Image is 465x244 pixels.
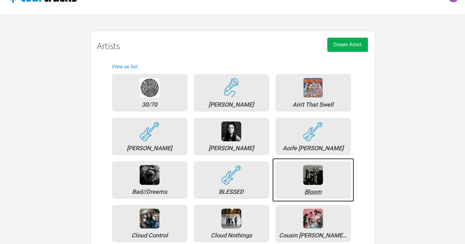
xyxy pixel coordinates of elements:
[303,78,323,98] div: Ain't That Swell
[191,158,272,202] a: BLESSED
[221,209,241,228] img: e94e2bfb-a18b-4c37-aa65-ef7e5e5fc396-Cloud%20Nothings%202%20(Back%20Up)%20-%20Credit%20Daniel%20T...
[303,209,323,228] div: Cousin Tony’s Brand New Firebird
[221,165,241,185] div: BLESSED
[279,102,347,108] div: Ain't That Swell
[221,78,241,98] div: Ada Lea
[279,145,347,151] div: Aoife Nessa Frances
[279,232,347,238] div: Cousin Tony’s Brand New Firebird
[140,209,160,228] div: Cloud Control
[112,64,138,70] a: View as list
[109,115,191,158] a: [PERSON_NAME]
[140,78,160,98] div: 30/70
[116,102,184,108] div: 30/70
[303,165,323,185] img: 46a19c3e-82a5-49cb-987e-9d577367ea73-bloom.jpg.png
[116,145,184,151] div: Alex Lahey
[221,122,241,141] div: Amy Shark
[116,232,184,238] div: Cloud Control
[140,209,160,228] img: 52ee2262-62bc-4d89-a63d-e26e19af1ff6-Cloud%20Control%20-%20Feb%202017%20V2.jpg.png
[140,122,160,141] div: Alex Lahey
[334,42,362,48] span: Create Artist
[97,41,368,51] h1: Artists
[140,165,160,185] img: 0c2130c7-d7c0-4974-b208-11f03f24e040-68743522_3174954015877949_4777812437153873920_n.jpg.png
[109,158,191,202] a: Bad//Dreems
[221,122,241,141] img: 0dcc513c-6e80-4e39-b2fa-fa98f1c54ba1-amy-shark-review.jpg.png
[303,78,323,98] img: 897765ca-0cdc-429b-9768-3941e0a29422-avatars-000307442909-hw44zv-t500x500.jpg.png
[279,189,347,195] div: Bloom
[303,165,323,185] div: Bloom
[198,189,265,195] div: BLESSED
[116,189,184,195] div: Bad//Dreems
[303,122,323,141] img: tourtracks_icons_FA_01_icons_rock.svg
[272,71,354,115] a: Ain't That Swell
[327,38,368,52] button: Create Artist
[272,158,354,202] a: Bloom
[303,209,323,228] img: 41911d85-c469-40d8-bd81-74a11ac190f1-tony.jpg.png
[198,145,265,151] div: Amy Shark
[221,165,241,185] img: tourtracks_icons_FA_01_icons_rock.svg
[198,102,265,108] div: Ada Lea
[140,78,160,98] img: c61b0c99-5f6f-4996-bab7-9290e24c6c99-12512540_1212757242085638_5776940383972370252_n.jpg.png
[191,71,272,115] a: [PERSON_NAME]
[221,209,241,228] div: Cloud Nothings
[272,115,354,158] a: Aoife [PERSON_NAME]
[198,232,265,238] div: Cloud Nothings
[140,165,160,185] div: Bad//Dreems
[140,122,160,141] img: tourtracks_icons_FA_01_icons_rock.svg
[303,122,323,141] div: Aoife Nessa Frances
[109,71,191,115] a: 30/70
[221,78,241,98] img: tourtracks_icons_FA_05_icons_pop.svg
[191,115,272,158] a: [PERSON_NAME]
